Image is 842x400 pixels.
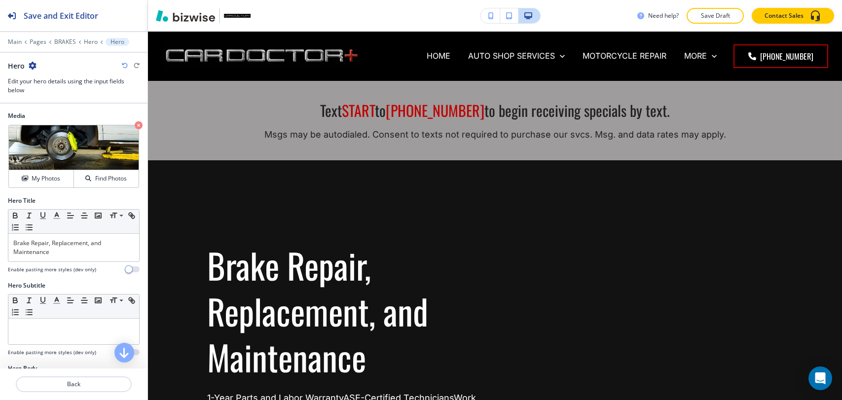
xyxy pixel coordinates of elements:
button: Find Photos [74,170,139,187]
img: Car Doctor+ [163,35,360,76]
h1: Brake Repair, Replacement, and Maintenance [207,242,483,380]
h4: Find Photos [95,174,127,183]
p: Msgs may be autodialed. Consent to texts not required to purchase our svcs. Msg. and data rates m... [207,128,783,141]
button: Hero [106,38,129,46]
h4: Enable pasting more styles (dev only) [8,266,96,273]
h2: Hero Body [8,364,37,373]
h2: Hero Title [8,196,36,205]
button: Main [8,38,22,45]
p: Contact Sales [765,11,804,20]
button: Pages [30,38,46,45]
span: START [342,99,375,121]
button: Contact Sales [752,8,834,24]
button: BRAKES [54,38,76,45]
button: Save Draft [687,8,744,24]
p: MOTORCYCLE REPAIR [583,50,666,62]
p: Brake Repair, Replacement, and Maintenance [13,239,134,256]
button: My Photos [9,170,74,187]
h4: My Photos [32,174,60,183]
p: MORE [684,50,707,62]
a: [PHONE_NUMBER] [733,44,828,68]
p: HOME [427,50,450,62]
h2: Hero [8,61,25,71]
h2: Save and Exit Editor [24,10,98,22]
h4: Enable pasting more styles (dev only) [8,349,96,356]
img: Your Logo [224,14,251,18]
p: Text to to begin receiving specials by text. [207,101,783,120]
p: Save Draft [699,11,731,20]
p: Hero [110,38,124,45]
h3: Edit your hero details using the input fields below [8,77,140,95]
div: My PhotosFind Photos [8,124,140,188]
h2: Hero Subtitle [8,281,45,290]
button: Hero [84,38,98,45]
p: Back [17,380,131,389]
button: Back [16,376,132,392]
img: Bizwise Logo [156,10,215,22]
div: Open Intercom Messenger [808,366,832,390]
p: AUTO SHOP SERVICES [468,50,555,62]
h3: Need help? [648,11,679,20]
span: [PHONE_NUMBER] [386,99,484,121]
h2: Media [8,111,140,120]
